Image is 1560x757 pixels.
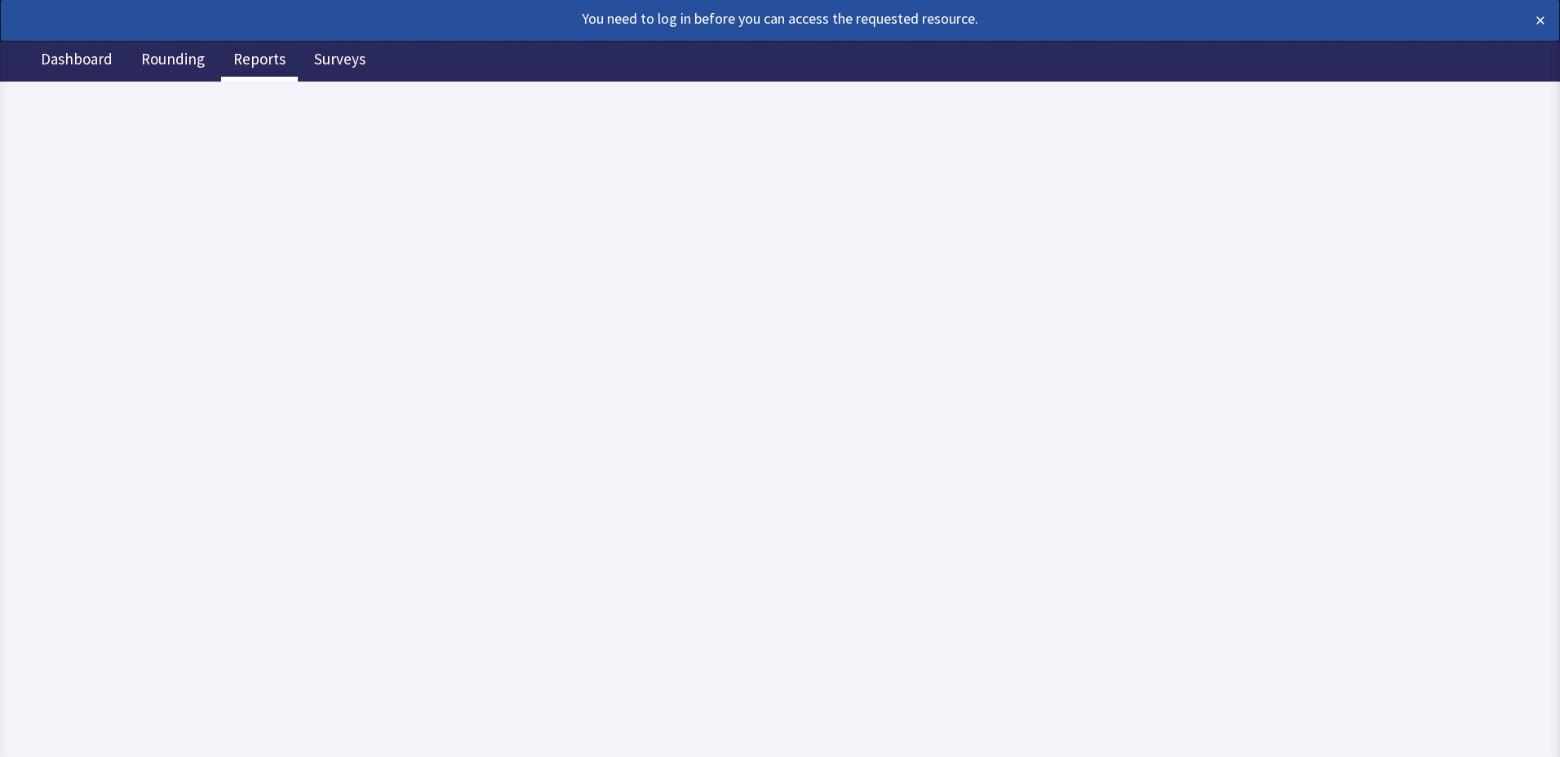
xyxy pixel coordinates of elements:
[1536,7,1545,33] button: ×
[302,41,378,82] a: Surveys
[15,7,1392,30] div: You need to log in before you can access the requested resource.
[129,41,217,82] a: Rounding
[29,41,125,82] a: Dashboard
[221,41,298,82] a: Reports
